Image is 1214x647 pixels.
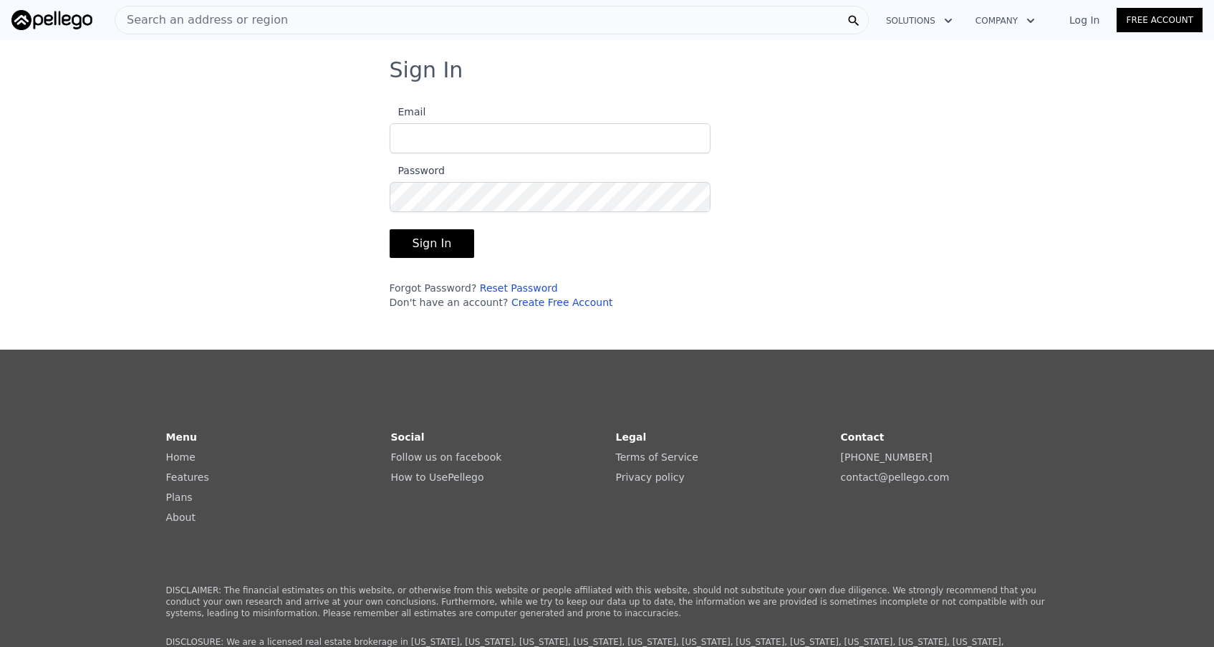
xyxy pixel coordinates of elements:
[390,165,445,176] span: Password
[166,471,209,483] a: Features
[390,281,710,310] div: Forgot Password? Don't have an account?
[391,471,484,483] a: How to UsePellego
[964,8,1046,34] button: Company
[616,471,685,483] a: Privacy policy
[511,297,613,308] a: Create Free Account
[391,431,425,443] strong: Social
[1117,8,1203,32] a: Free Account
[391,451,502,463] a: Follow us on facebook
[1052,13,1117,27] a: Log In
[480,282,558,294] a: Reset Password
[616,451,698,463] a: Terms of Service
[390,182,710,212] input: Password
[841,431,885,443] strong: Contact
[166,512,196,523] a: About
[390,106,426,118] span: Email
[390,123,710,153] input: Email
[841,451,933,463] a: [PHONE_NUMBER]
[166,451,196,463] a: Home
[390,57,825,83] h3: Sign In
[875,8,964,34] button: Solutions
[11,10,92,30] img: Pellego
[166,431,197,443] strong: Menu
[166,585,1049,619] p: DISCLAIMER: The financial estimates on this website, or otherwise from this website or people aff...
[166,492,193,503] a: Plans
[841,471,950,483] a: contact@pellego.com
[390,229,475,258] button: Sign In
[616,431,647,443] strong: Legal
[115,11,288,29] span: Search an address or region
